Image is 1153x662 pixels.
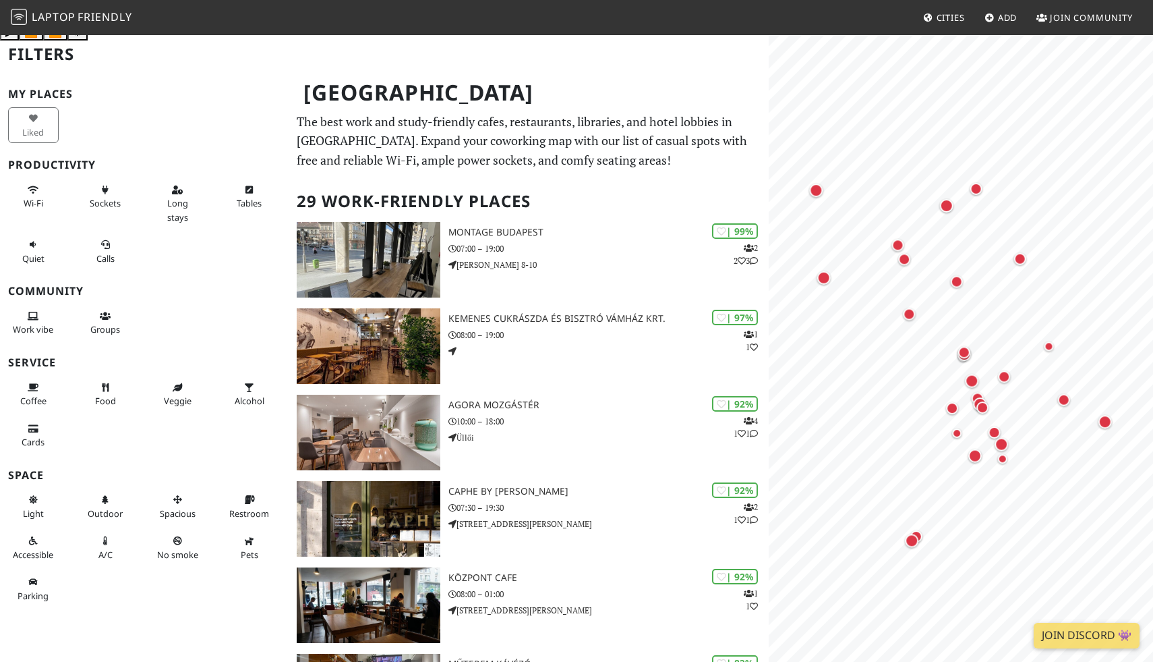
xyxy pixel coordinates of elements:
[289,395,769,470] a: AGORA Mozgástér | 92% 411 AGORA Mozgástér 10:00 – 18:00 Üllői
[164,395,191,407] span: Veggie
[8,489,59,524] button: Light
[24,197,43,209] span: Stable Wi-Fi
[448,431,769,444] p: Üllői
[918,5,970,30] a: Cities
[8,233,59,269] button: Quiet
[23,507,44,520] span: Natural light
[889,236,907,254] div: Map marker
[80,377,131,412] button: Food
[289,481,769,557] a: Caphe by Hai Nam | 92% 211 Caphe by [PERSON_NAME] 07:30 – 19:30 [STREET_ADDRESS][PERSON_NAME]
[22,252,45,265] span: Quiet
[998,11,1017,24] span: Add
[297,395,441,470] img: AGORA Mozgástér
[815,268,833,287] div: Map marker
[297,308,441,384] img: Kemenes Cukrászda és Bisztró Vámház krt.
[955,343,973,361] div: Map marker
[78,9,131,24] span: Friendly
[744,328,758,354] p: 1 1
[152,179,203,228] button: Long stays
[8,285,280,298] h3: Community
[8,377,59,412] button: Coffee
[8,571,59,607] button: Parking
[943,399,961,417] div: Map marker
[32,9,76,24] span: Laptop
[448,258,769,271] p: [PERSON_NAME] 8-10
[979,5,1023,30] a: Add
[88,507,123,520] span: Outdoor area
[293,74,767,111] h1: [GEOGRAPHIC_DATA]
[152,489,203,524] button: Spacious
[995,451,1011,467] div: Map marker
[8,34,280,75] h2: Filters
[289,308,769,384] a: Kemenes Cukrászda és Bisztró Vámház krt. | 97% 11 Kemenes Cukrászda és Bisztró Vámház krt. 08:00 ...
[712,310,758,325] div: | 97%
[237,197,262,209] span: Work-friendly tables
[734,242,758,267] p: 2 2 3
[8,530,59,566] button: Accessible
[235,395,264,407] span: Alcohol
[734,501,758,526] p: 2 1 1
[962,371,981,390] div: Map marker
[448,588,769,601] p: 08:00 – 01:00
[712,223,758,239] div: | 99%
[225,489,275,524] button: Restroom
[8,159,280,171] h3: Productivity
[289,222,769,298] a: Montage Budapest | 99% 223 Montage Budapest 07:00 – 19:00 [PERSON_NAME] 8-10
[289,568,769,643] a: Központ Cafe | 92% 11 Központ Cafe 08:00 – 01:00 [STREET_ADDRESS][PERSON_NAME]
[13,549,53,561] span: Accessible
[1031,5,1138,30] a: Join Community
[229,507,269,520] span: Restroom
[18,590,49,602] span: Parking
[712,396,758,412] div: | 92%
[937,196,956,215] div: Map marker
[448,501,769,514] p: 07:30 – 19:30
[80,305,131,341] button: Groups
[8,88,280,101] h3: My Places
[160,507,196,520] span: Spacious
[448,227,769,238] h3: Montage Budapest
[80,530,131,566] button: A/C
[80,489,131,524] button: Outdoor
[1055,391,1073,408] div: Map marker
[11,6,132,30] a: LaptopFriendly LaptopFriendly
[95,395,116,407] span: Food
[744,587,758,613] p: 1 1
[448,486,769,497] h3: Caphe by [PERSON_NAME]
[8,469,280,482] h3: Space
[225,377,275,412] button: Alcohol
[895,250,913,268] div: Map marker
[297,568,441,643] img: Központ Cafe
[8,418,59,453] button: Cards
[900,305,918,323] div: Map marker
[11,9,27,25] img: LaptopFriendly
[937,11,965,24] span: Cities
[98,549,113,561] span: Air conditioned
[152,377,203,412] button: Veggie
[96,252,115,265] span: Video/audio calls
[712,482,758,498] div: | 92%
[968,180,985,198] div: Map marker
[948,273,966,290] div: Map marker
[297,112,761,170] p: The best work and study-friendly cafes, restaurants, libraries, and hotel lobbies in [GEOGRAPHIC_...
[902,531,921,550] div: Map marker
[80,179,131,215] button: Sockets
[448,242,769,255] p: 07:00 – 19:00
[8,356,280,369] h3: Service
[970,395,989,414] div: Map marker
[241,549,258,561] span: Pet friendly
[8,305,59,341] button: Work vibe
[225,179,275,215] button: Tables
[152,530,203,566] button: No smoke
[167,197,188,223] span: Long stays
[297,222,441,298] img: Montage Budapest
[448,399,769,411] h3: AGORA Mozgástér
[225,530,275,566] button: Pets
[955,345,974,364] div: Map marker
[949,425,965,441] div: Map marker
[448,329,769,341] p: 08:00 – 19:00
[448,572,769,584] h3: Központ Cafe
[734,414,758,440] p: 4 1 1
[157,549,198,561] span: Smoke free
[90,197,121,209] span: Power sockets
[908,528,925,545] div: Map marker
